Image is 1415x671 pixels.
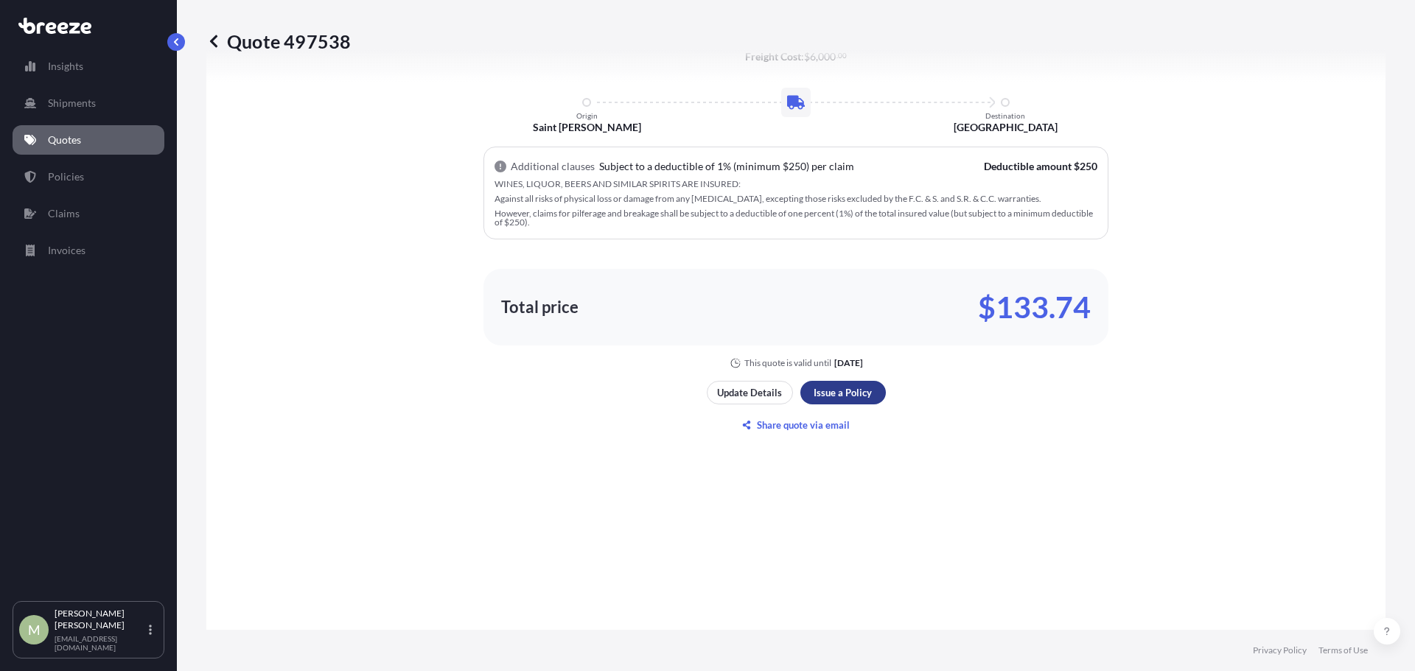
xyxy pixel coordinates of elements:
p: However, claims for pilferage and breakage shall be subject to a deductible of one percent (1%) o... [495,209,1097,227]
p: Invoices [48,243,85,258]
a: Insights [13,52,164,81]
a: Policies [13,162,164,192]
p: This quote is valid until [744,357,831,369]
a: Claims [13,199,164,228]
p: Total price [501,300,579,315]
span: M [28,622,41,637]
p: Update Details [717,385,782,400]
p: Additional clauses [511,159,595,174]
p: Insights [48,59,83,74]
p: Against all risks of physical loss or damage from any [MEDICAL_DATA], excepting those risks exclu... [495,194,1097,203]
button: Issue a Policy [800,381,886,404]
button: Update Details [707,381,793,404]
a: Invoices [13,236,164,265]
a: Terms of Use [1318,644,1368,656]
p: Destination [985,111,1025,120]
a: Privacy Policy [1253,644,1307,656]
p: [PERSON_NAME] [PERSON_NAME] [55,608,146,631]
p: Quotes [48,133,81,147]
p: [GEOGRAPHIC_DATA] [954,120,1058,135]
p: [EMAIL_ADDRESS][DOMAIN_NAME] [55,634,146,652]
a: Quotes [13,125,164,155]
p: WINES, LIQUOR, BEERS AND SIMILAR SPIRITS ARE INSURED: [495,180,1097,189]
p: Quote 497538 [206,29,351,53]
p: Issue a Policy [814,385,872,400]
p: Shipments [48,96,96,110]
p: Origin [576,111,598,120]
p: Policies [48,169,84,184]
p: Saint [PERSON_NAME] [533,120,641,135]
p: Deductible amount $250 [984,159,1097,174]
button: Share quote via email [707,413,886,437]
p: Claims [48,206,80,221]
p: $133.74 [978,295,1091,319]
p: [DATE] [834,357,863,369]
p: Share quote via email [757,418,850,432]
a: Shipments [13,88,164,118]
p: Subject to a deductible of 1% (minimum $250) per claim [599,159,854,174]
